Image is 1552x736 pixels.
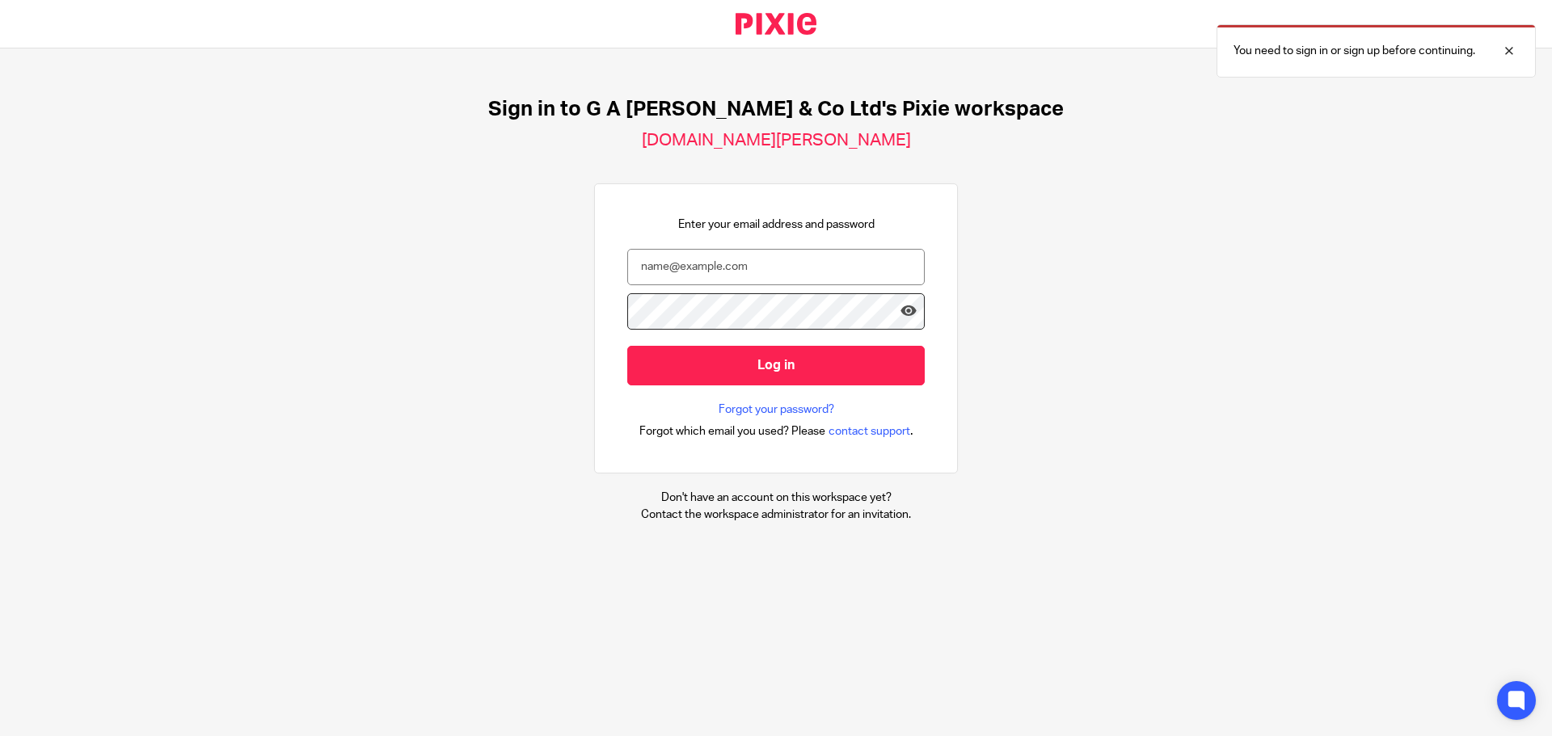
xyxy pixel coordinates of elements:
[627,346,925,385] input: Log in
[829,423,910,439] span: contact support
[488,97,1064,122] h1: Sign in to G A [PERSON_NAME] & Co Ltd's Pixie workspace
[641,507,911,523] p: Contact the workspace administrator for an invitation.
[642,130,911,151] h2: [DOMAIN_NAME][PERSON_NAME]
[719,402,834,418] a: Forgot your password?
[639,423,825,439] span: Forgot which email you used? Please
[1234,43,1475,59] p: You need to sign in or sign up before continuing.
[678,217,875,233] p: Enter your email address and password
[639,422,913,440] div: .
[641,490,911,506] p: Don't have an account on this workspace yet?
[627,249,925,285] input: name@example.com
